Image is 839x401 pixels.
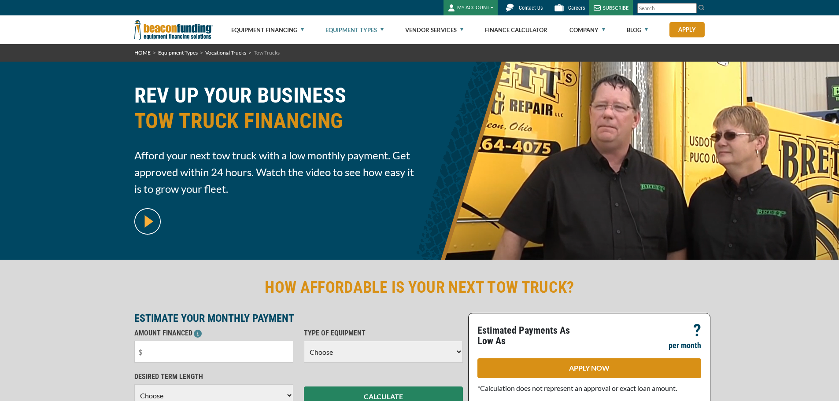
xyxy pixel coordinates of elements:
p: TYPE OF EQUIPMENT [304,328,463,338]
a: Blog [627,16,648,44]
a: APPLY NOW [477,358,701,378]
p: AMOUNT FINANCED [134,328,293,338]
p: DESIRED TERM LENGTH [134,372,293,382]
span: Tow Trucks [254,49,280,56]
img: Search [698,4,705,11]
span: *Calculation does not represent an approval or exact loan amount. [477,384,677,392]
img: Beacon Funding Corporation logo [134,15,213,44]
a: Clear search text [687,5,695,12]
a: HOME [134,49,151,56]
p: ? [693,325,701,336]
a: Vendor Services [405,16,463,44]
span: TOW TRUCK FINANCING [134,108,414,134]
a: Equipment Types [325,16,384,44]
h2: HOW AFFORDABLE IS YOUR NEXT TOW TRUCK? [134,277,705,298]
input: $ [134,341,293,363]
h1: REV UP YOUR BUSINESS [134,83,414,140]
span: Contact Us [519,5,543,11]
input: Search [637,3,697,13]
a: Company [569,16,605,44]
a: Equipment Financing [231,16,304,44]
a: Apply [669,22,705,37]
a: Equipment Types [158,49,198,56]
p: Estimated Payments As Low As [477,325,584,346]
p: ESTIMATE YOUR MONTHLY PAYMENT [134,313,463,324]
a: Vocational Trucks [205,49,246,56]
p: per month [669,340,701,351]
img: video modal pop-up play button [134,208,161,235]
a: Finance Calculator [485,16,547,44]
span: Afford your next tow truck with a low monthly payment. Get approved within 24 hours. Watch the vi... [134,147,414,197]
span: Careers [568,5,585,11]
